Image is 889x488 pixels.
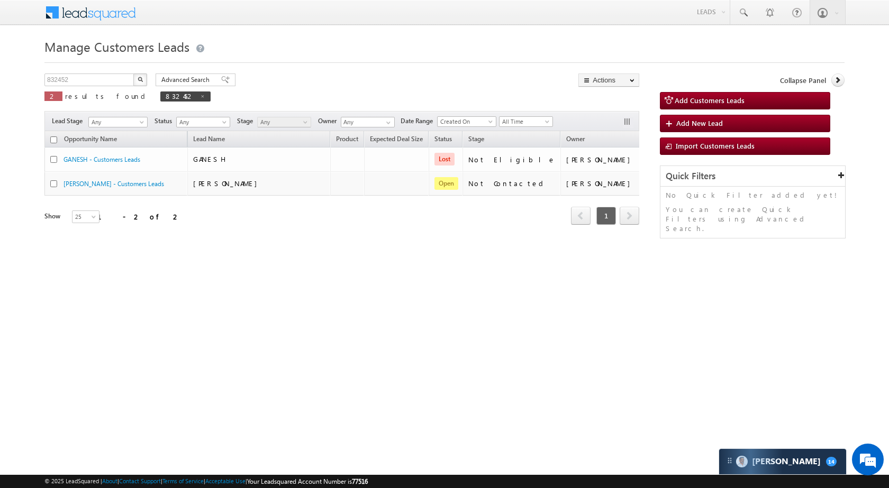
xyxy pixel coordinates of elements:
[55,56,178,69] div: Chat with us now
[205,477,246,484] a: Acceptable Use
[88,117,148,127] a: Any
[64,135,117,143] span: Opportunity Name
[666,205,840,233] p: You can create Quick Filters using Advanced Search.
[826,457,837,466] span: 14
[144,326,192,340] em: Start Chat
[566,179,636,188] div: [PERSON_NAME]
[380,117,394,128] a: Show All Items
[463,133,489,147] a: Stage
[50,136,57,143] input: Check all records
[566,135,585,143] span: Owner
[468,155,556,164] div: Not Eligible
[166,91,195,100] span: 832452
[434,177,458,190] span: Open
[780,76,826,85] span: Collapse Panel
[52,116,87,126] span: Lead Stage
[571,208,591,225] a: prev
[188,133,230,147] span: Lead Name
[174,5,199,31] div: Minimize live chat window
[437,116,496,127] a: Created On
[14,98,193,317] textarea: Type your message and hit 'Enter'
[59,133,122,147] a: Opportunity Name
[161,75,213,85] span: Advanced Search
[401,116,437,126] span: Date Range
[193,154,226,163] span: GANESH
[336,135,358,143] span: Product
[193,179,262,188] span: [PERSON_NAME]
[468,135,484,143] span: Stage
[499,116,553,127] a: All Time
[177,117,227,127] span: Any
[63,180,164,188] a: [PERSON_NAME] - Customers Leads
[102,477,117,484] a: About
[97,210,180,223] div: 1 - 2 of 2
[257,117,311,127] a: Any
[63,155,140,163] a: GANESH - Customers Leads
[596,207,616,225] span: 1
[72,212,101,222] span: 25
[138,77,143,82] img: Search
[341,117,395,127] input: Type to Search
[660,166,845,187] div: Quick Filters
[719,448,847,475] div: carter-dragCarter[PERSON_NAME]14
[578,73,639,87] button: Actions
[65,91,149,100] span: results found
[247,477,368,485] span: Your Leadsquared Account Number is
[500,117,550,126] span: All Time
[89,117,144,127] span: Any
[237,116,257,126] span: Stage
[676,141,755,150] span: Import Customers Leads
[119,477,161,484] a: Contact Support
[258,117,308,127] span: Any
[675,96,745,105] span: Add Customers Leads
[44,211,63,221] div: Show
[620,207,639,225] span: next
[155,116,176,126] span: Status
[620,208,639,225] a: next
[176,117,230,127] a: Any
[72,210,99,223] a: 25
[571,207,591,225] span: prev
[318,116,341,126] span: Owner
[566,155,636,164] div: [PERSON_NAME]
[162,477,204,484] a: Terms of Service
[370,135,423,143] span: Expected Deal Size
[365,133,428,147] a: Expected Deal Size
[50,91,57,100] span: 2
[429,133,457,147] a: Status
[434,153,455,165] span: Lost
[438,117,493,126] span: Created On
[666,190,840,200] p: No Quick Filter added yet!
[18,56,44,69] img: d_60004797649_company_0_60004797649
[352,477,368,485] span: 77516
[44,38,189,55] span: Manage Customers Leads
[44,476,368,486] span: © 2025 LeadSquared | | | | |
[676,118,723,127] span: Add New Lead
[468,179,556,188] div: Not Contacted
